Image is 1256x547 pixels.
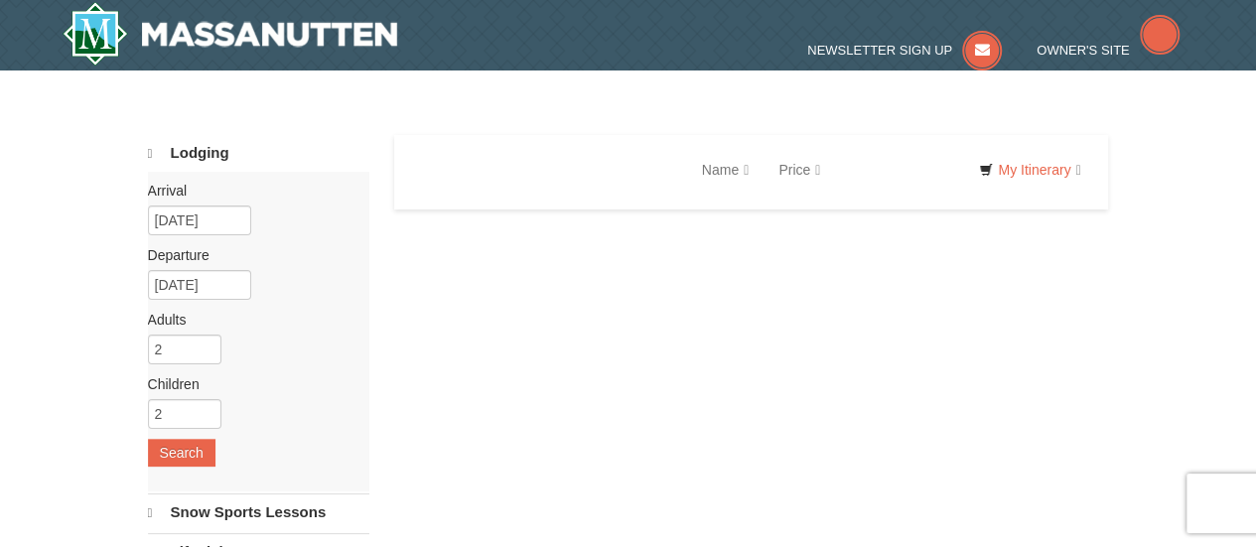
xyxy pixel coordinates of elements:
a: Massanutten Resort [63,2,398,66]
a: Owner's Site [1037,43,1180,58]
label: Departure [148,245,354,265]
a: Snow Sports Lessons [148,493,369,531]
a: Lodging [148,135,369,172]
label: Arrival [148,181,354,201]
span: Owner's Site [1037,43,1130,58]
a: Newsletter Sign Up [807,43,1002,58]
label: Children [148,374,354,394]
label: Adults [148,310,354,330]
span: Newsletter Sign Up [807,43,952,58]
a: Price [764,150,835,190]
img: Massanutten Resort Logo [63,2,398,66]
a: My Itinerary [966,155,1093,185]
button: Search [148,439,215,467]
a: Name [687,150,764,190]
